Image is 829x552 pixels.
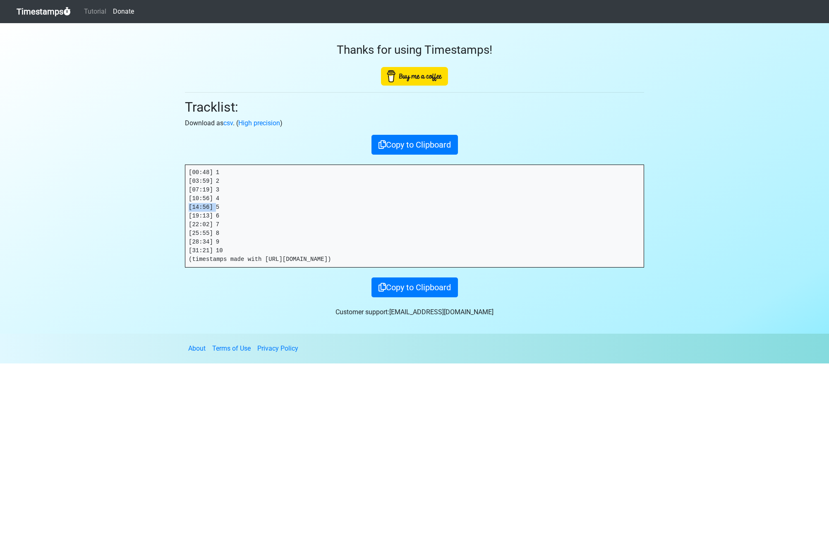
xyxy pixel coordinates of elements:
p: Download as . ( ) [185,118,644,128]
button: Copy to Clipboard [371,135,458,155]
img: Buy Me A Coffee [381,67,448,86]
a: Timestamps [17,3,71,20]
a: Tutorial [81,3,110,20]
button: Copy to Clipboard [371,277,458,297]
a: csv [223,119,233,127]
a: About [188,344,206,352]
pre: [00:48] 1 [03:59] 2 [07:19] 3 [10:56] 4 [14:56] 5 [19:13] 6 [22:02] 7 [25:55] 8 [28:34] 9 [31:21]... [185,165,644,267]
h3: Thanks for using Timestamps! [185,43,644,57]
h2: Tracklist: [185,99,644,115]
a: Privacy Policy [257,344,298,352]
a: Donate [110,3,137,20]
a: High precision [238,119,280,127]
a: Terms of Use [212,344,251,352]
